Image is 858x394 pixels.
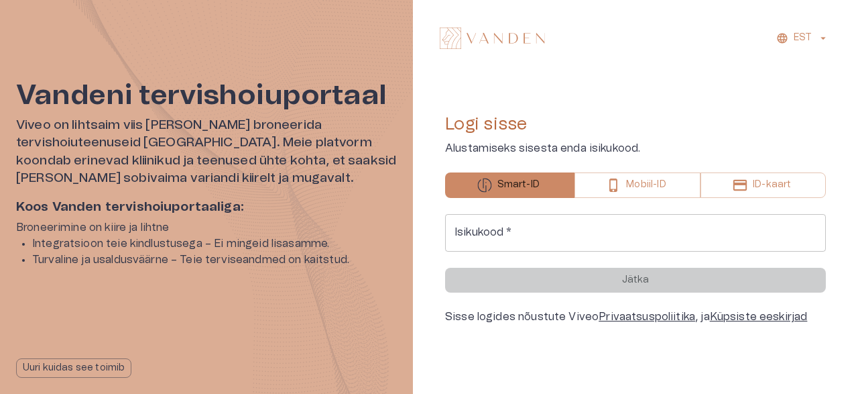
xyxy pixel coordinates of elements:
button: EST [774,28,831,48]
p: ID-kaart [753,178,791,192]
p: Smart-ID [497,178,540,192]
p: Uuri kuidas see toimib [23,361,125,375]
img: Vanden logo [440,28,545,49]
p: Alustamiseks sisesta enda isikukood. [445,140,826,156]
h4: Logi sisse [445,113,826,135]
div: Sisse logides nõustute Viveo , ja [445,309,826,325]
button: Smart-ID [445,173,574,198]
button: ID-kaart [700,173,826,198]
a: Küpsiste eeskirjad [710,311,808,322]
p: EST [794,31,812,45]
p: Mobiil-ID [626,178,666,192]
a: Privaatsuspoliitika [599,311,695,322]
iframe: Help widget launcher [753,333,858,371]
button: Uuri kuidas see toimib [16,358,131,378]
button: Mobiil-ID [574,173,701,198]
